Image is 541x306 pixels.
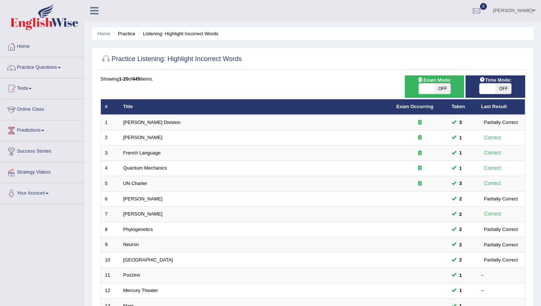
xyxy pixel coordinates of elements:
[481,272,521,279] div: –
[481,164,504,172] div: Correct
[0,162,84,181] a: Strategy Videos
[0,78,84,97] a: Tests
[123,288,158,293] a: Mercury Theater
[119,76,128,82] b: 1-20
[456,149,465,157] span: You can still take this question
[101,237,119,253] td: 9
[101,99,119,115] th: #
[477,99,525,115] th: Last Result
[456,118,465,126] span: You can still take this question
[456,241,465,249] span: You can still take this question
[456,256,465,264] span: You can still take this question
[456,271,465,279] span: You can still take this question
[456,134,465,142] span: You can still take this question
[0,120,84,139] a: Predictions
[396,180,443,187] div: Exam occurring question
[396,150,443,157] div: Exam occurring question
[481,149,504,157] div: Correct
[456,179,465,187] span: You can still take this question
[101,268,119,283] td: 11
[0,141,84,160] a: Success Stories
[481,179,504,188] div: Correct
[123,181,148,186] a: UN Charter
[101,222,119,237] td: 8
[481,210,504,218] div: Correct
[481,225,521,233] div: Partially Correct
[100,75,525,82] div: Showing of items.
[112,30,135,37] li: Practice
[100,54,242,65] h2: Practice Listening: Highlight Incorrect Words
[101,115,119,130] td: 1
[456,164,465,172] span: You can still take this question
[123,135,163,140] a: [PERSON_NAME]
[123,227,153,232] a: Phylogenetics
[456,195,465,203] span: You can still take this question
[0,99,84,118] a: Online Class
[481,134,504,142] div: Correct
[137,30,218,37] li: Listening: Highlight Incorrect Words
[481,256,521,264] div: Partially Correct
[101,130,119,146] td: 2
[101,252,119,268] td: 10
[456,210,465,218] span: You can still take this question
[396,119,443,126] div: Exam occurring question
[101,191,119,207] td: 6
[123,150,161,156] a: French Language
[480,3,487,10] span: 0
[481,195,521,203] div: Partially Correct
[456,225,465,233] span: You can still take this question
[456,287,465,294] span: You can still take this question
[101,176,119,192] td: 5
[476,76,515,84] span: Time Mode:
[448,99,477,115] th: Taken
[405,75,464,98] div: Show exams occurring in exams
[123,120,181,125] a: [PERSON_NAME] Division
[0,36,84,55] a: Home
[132,76,141,82] b: 445
[119,99,392,115] th: Title
[495,83,511,94] span: OFF
[101,145,119,161] td: 3
[123,242,139,247] a: Neuron
[123,257,173,263] a: [GEOGRAPHIC_DATA]
[123,211,163,217] a: [PERSON_NAME]
[98,31,110,36] a: Home
[396,165,443,172] div: Exam occurring question
[101,283,119,298] td: 12
[101,207,119,222] td: 7
[396,134,443,141] div: Exam occurring question
[123,196,163,202] a: [PERSON_NAME]
[481,241,521,249] div: Partially Correct
[0,57,84,76] a: Practice Questions
[481,118,521,126] div: Partially Correct
[123,272,140,278] a: Pozzino
[123,165,167,171] a: Quantum Mechanics
[0,183,84,202] a: Your Account
[414,76,454,84] span: Exam Mode:
[396,104,433,109] a: Exam Occurring
[101,161,119,176] td: 4
[435,83,450,94] span: OFF
[481,287,521,294] div: –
